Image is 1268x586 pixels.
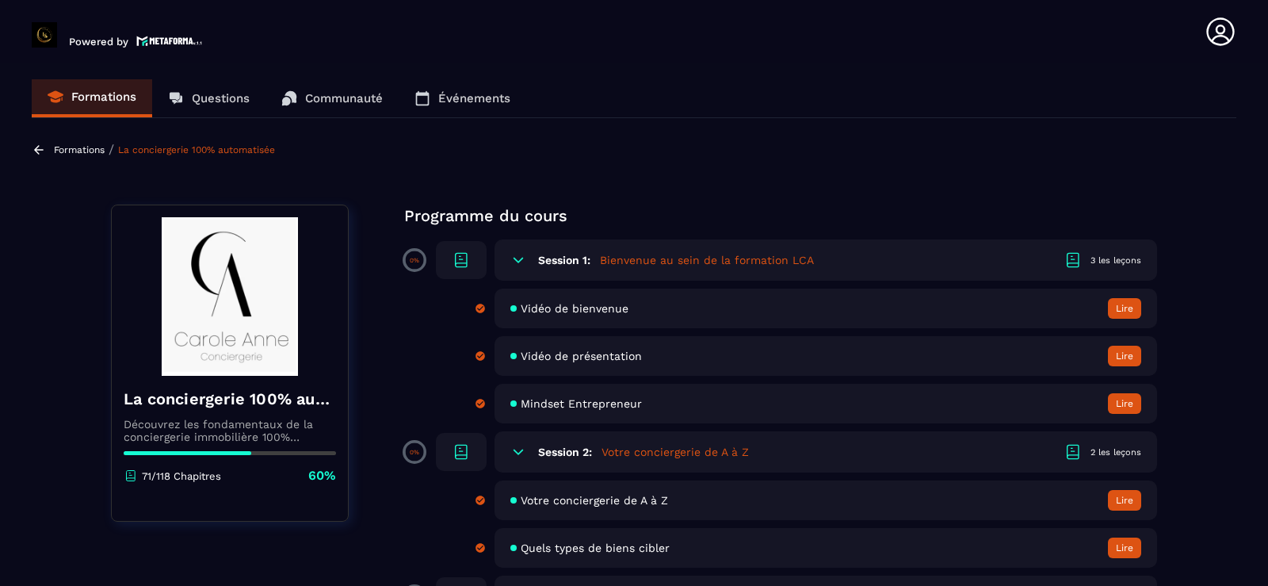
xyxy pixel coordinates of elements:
p: Formations [71,90,136,104]
span: Vidéo de présentation [521,350,642,362]
p: Questions [192,91,250,105]
p: Programme du cours [404,205,1157,227]
div: 3 les leçons [1090,255,1141,266]
img: logo [136,34,203,48]
button: Lire [1108,346,1141,366]
h4: La conciergerie 100% automatisée [124,388,336,410]
h5: Votre conciergerie de A à Z [602,444,749,460]
p: 0% [410,449,419,456]
p: Découvrez les fondamentaux de la conciergerie immobilière 100% automatisée. Cette formation est c... [124,418,336,443]
p: 60% [308,467,336,485]
p: Événements [438,91,510,105]
h6: Session 1: [538,254,590,266]
div: 2 les leçons [1090,446,1141,458]
span: Vidéo de bienvenue [521,302,628,315]
p: Powered by [69,36,128,48]
button: Lire [1108,490,1141,511]
button: Lire [1108,538,1141,558]
a: La conciergerie 100% automatisée [118,144,275,155]
button: Lire [1108,393,1141,414]
a: Formations [32,79,152,117]
a: Événements [399,79,526,117]
p: 0% [410,257,419,264]
span: Mindset Entrepreneur [521,397,642,410]
span: Quels types de biens cibler [521,542,670,554]
img: logo-branding [32,22,57,48]
p: Communauté [305,91,383,105]
a: Questions [152,79,265,117]
button: Lire [1108,298,1141,319]
p: 71/118 Chapitres [142,470,221,482]
span: / [109,142,114,157]
h6: Session 2: [538,446,592,458]
span: Votre conciergerie de A à Z [521,494,668,507]
img: banner [124,217,336,376]
h5: Bienvenue au sein de la formation LCA [600,252,814,268]
a: Communauté [265,79,399,117]
a: Formations [54,144,105,155]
